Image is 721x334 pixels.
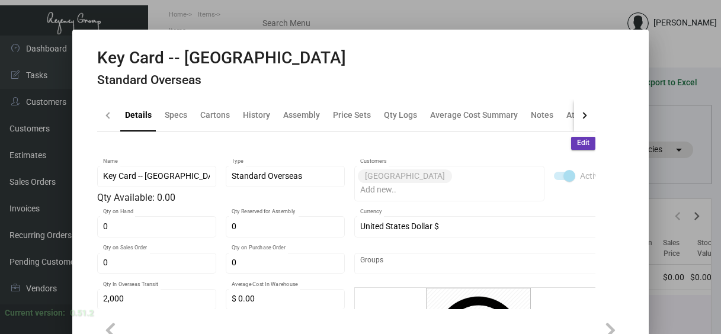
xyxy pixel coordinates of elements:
div: Qty Logs [384,109,417,121]
div: Assembly [283,109,320,121]
div: Qty Available: 0.00 [97,191,345,205]
div: Details [125,109,152,121]
div: Current version: [5,307,65,319]
div: Notes [531,109,553,121]
div: Average Cost Summary [430,109,518,121]
div: History [243,109,270,121]
span: Edit [577,138,589,148]
div: 0.51.2 [70,307,94,319]
mat-chip: [GEOGRAPHIC_DATA] [358,169,452,183]
input: Add new.. [360,185,539,195]
span: Active [580,169,603,183]
div: Specs [165,109,187,121]
div: Cartons [200,109,230,121]
input: Add new.. [360,259,597,268]
div: Attachments [566,109,615,121]
div: Price Sets [333,109,371,121]
h4: Standard Overseas [97,73,346,88]
h2: Key Card -- [GEOGRAPHIC_DATA] [97,48,346,68]
button: Edit [571,137,595,150]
